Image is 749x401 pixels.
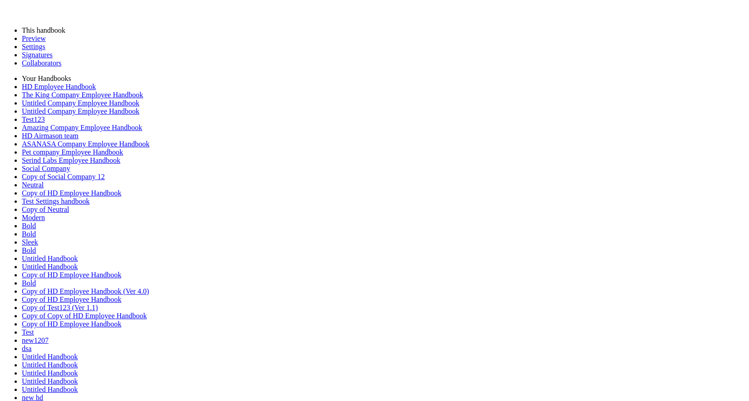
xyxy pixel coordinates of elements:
a: Bold [22,246,36,254]
a: Untitled Company Employee Handbook [22,107,139,115]
a: Social Company [22,165,70,172]
a: new1207 [22,336,49,344]
a: Copy of HD Employee Handbook [22,271,121,279]
a: The King Company Employee Handbook [22,91,143,99]
a: Copy of HD Employee Handbook (Ver 4.0) [22,287,149,295]
a: Untitled Handbook [22,386,78,393]
a: Collaborators [22,59,61,67]
a: Bold [22,279,36,287]
li: This handbook [22,26,745,35]
a: Copy of Copy of HD Employee Handbook [22,312,147,320]
a: Untitled Handbook [22,255,78,262]
a: Modern [22,214,45,221]
a: ASANASA Company Employee Handbook [22,140,149,148]
a: Settings [22,43,46,50]
a: Amazing Company Employee Handbook [22,124,142,131]
a: HD Airmason team [22,132,78,140]
a: Pet company Employee Handbook [22,148,123,156]
a: Untitled Handbook [22,353,78,361]
a: Test123 [22,115,45,123]
a: Copy of Neutral [22,206,69,213]
a: Untitled Company Employee Handbook [22,99,139,107]
a: Copy of HD Employee Handbook [22,189,121,197]
a: Preview [22,35,46,42]
a: Signatures [22,51,53,59]
a: Test Settings handbook [22,197,90,205]
a: Copy of HD Employee Handbook [22,296,121,303]
a: Untitled Handbook [22,361,78,369]
li: Your Handbooks [22,75,745,83]
a: Copy of HD Employee Handbook [22,320,121,328]
a: Sleek [22,238,38,246]
a: Neutral [22,181,44,189]
a: Bold [22,222,36,230]
a: Bold [22,230,36,238]
a: Untitled Handbook [22,263,78,271]
a: Untitled Handbook [22,369,78,377]
a: HD Employee Handbook [22,83,96,90]
a: dsa [22,345,31,352]
a: Copy of Test123 (Ver 1.1) [22,304,98,311]
a: Serind Labs Employee Handbook [22,156,120,164]
a: Test [22,328,34,336]
a: Untitled Handbook [22,377,78,385]
a: Copy of Social Company 12 [22,173,105,180]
